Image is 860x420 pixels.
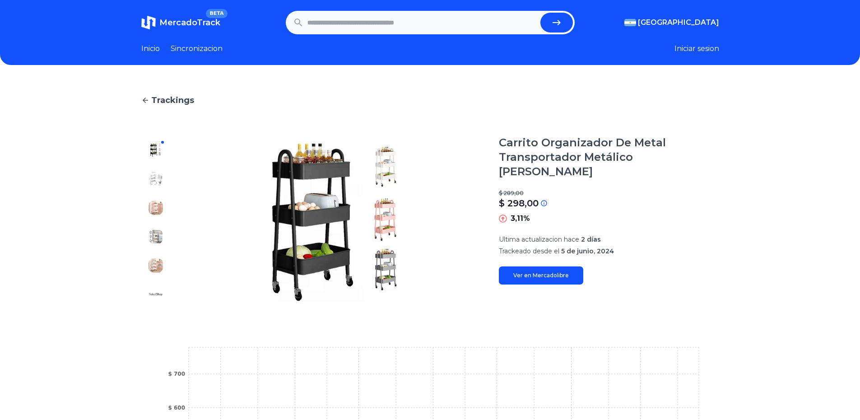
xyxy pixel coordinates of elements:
[168,371,185,377] tspan: $ 700
[561,247,614,255] span: 5 de junio, 2024
[141,15,156,30] img: MercadoTrack
[149,258,163,273] img: Carrito Organizador De Metal Transportador Metálico Ruedas
[151,94,194,107] span: Trackings
[188,135,481,309] img: Carrito Organizador De Metal Transportador Metálico Ruedas
[499,266,583,285] a: Ver en Mercadolibre
[141,15,220,30] a: MercadoTrackBETA
[149,172,163,186] img: Carrito Organizador De Metal Transportador Metálico Ruedas
[511,213,530,224] p: 3,11%
[141,94,719,107] a: Trackings
[206,9,227,18] span: BETA
[141,43,160,54] a: Inicio
[159,18,220,28] span: MercadoTrack
[499,190,719,197] p: $ 289,00
[149,287,163,302] img: Carrito Organizador De Metal Transportador Metálico Ruedas
[499,135,719,179] h1: Carrito Organizador De Metal Transportador Metálico [PERSON_NAME]
[624,19,636,26] img: Argentina
[499,235,579,243] span: Ultima actualizacion hace
[638,17,719,28] span: [GEOGRAPHIC_DATA]
[581,235,601,243] span: 2 días
[674,43,719,54] button: Iniciar sesion
[171,43,223,54] a: Sincronizacion
[624,17,719,28] button: [GEOGRAPHIC_DATA]
[149,143,163,157] img: Carrito Organizador De Metal Transportador Metálico Ruedas
[149,229,163,244] img: Carrito Organizador De Metal Transportador Metálico Ruedas
[499,197,539,210] p: $ 298,00
[499,247,559,255] span: Trackeado desde el
[168,405,185,411] tspan: $ 600
[149,201,163,215] img: Carrito Organizador De Metal Transportador Metálico Ruedas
